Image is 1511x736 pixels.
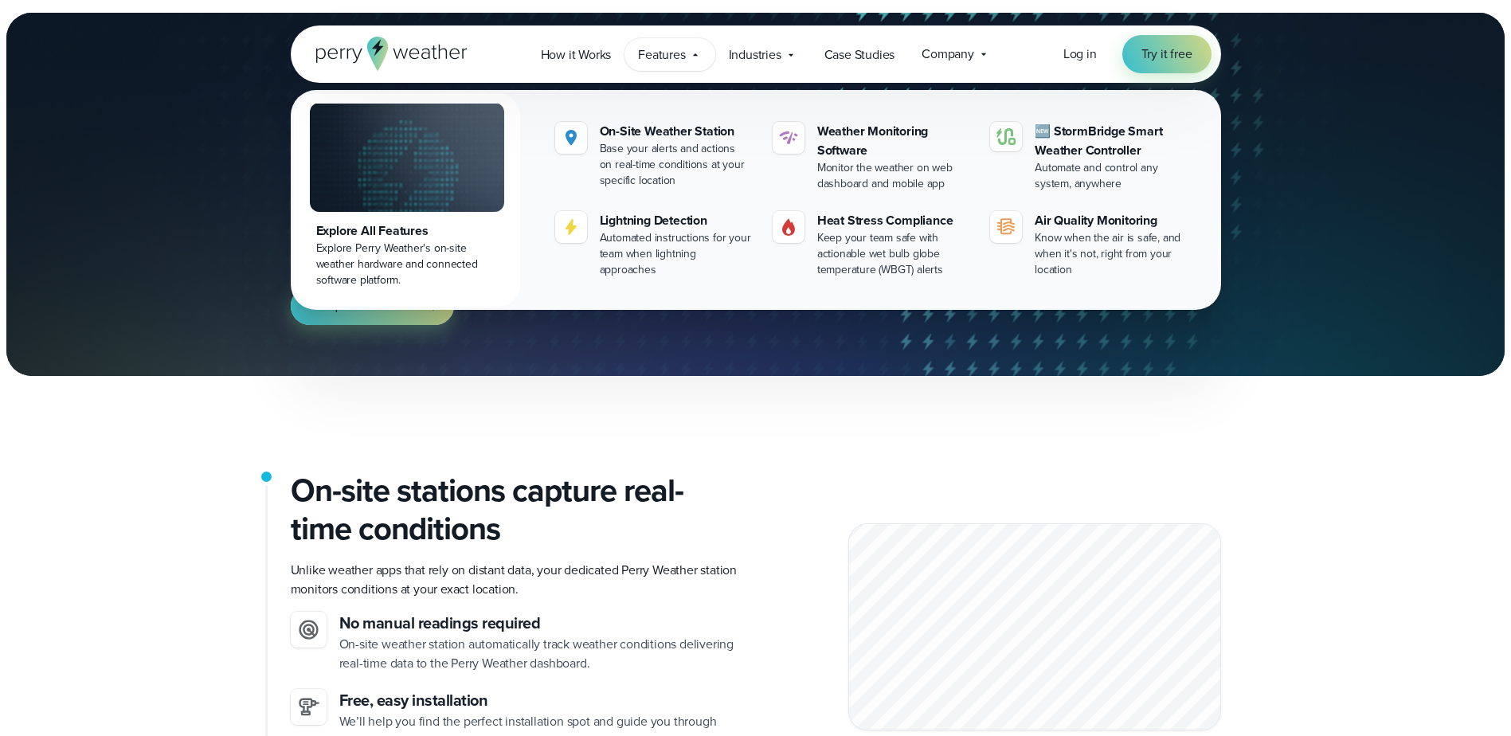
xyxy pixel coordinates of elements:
[779,217,798,237] img: perry weather heat
[996,217,1016,237] img: aqi-icon.svg
[291,561,743,599] p: Unlike weather apps that rely on distant data, your dedicated Perry Weather station monitors cond...
[1035,122,1188,160] div: 🆕 StormBridge Smart Weather Controller
[541,45,612,65] span: How it Works
[527,38,625,71] a: How it Works
[294,93,520,307] a: Explore All Features Explore Perry Weather's on-site weather hardware and connected software plat...
[984,205,1195,284] a: Air Quality Monitoring Know when the air is safe, and when it's not, right from your location
[291,287,455,325] a: Request more info
[600,141,754,189] div: Base your alerts and actions on real-time conditions at your specific location
[549,115,760,195] a: perry weather location On-Site Weather Station Base your alerts and actions on real-time conditio...
[339,635,743,673] p: On-site weather station automatically track weather conditions delivering real-time data to the P...
[779,128,798,147] img: software-icon.svg
[922,45,974,64] span: Company
[1141,45,1192,64] span: Try it free
[1035,230,1188,278] div: Know when the air is safe, and when it's not, right from your location
[600,230,754,278] div: Automated instructions for your team when lightning approaches
[600,211,754,230] div: Lightning Detection
[817,160,971,192] div: Monitor the weather on web dashboard and mobile app
[817,230,971,278] div: Keep your team safe with actionable wet bulb globe temperature (WBGT) alerts
[984,115,1195,198] a: 🆕 StormBridge Smart Weather Controller Automate and control any system, anywhere
[1063,45,1097,63] span: Log in
[339,689,743,712] h3: Free, easy installation
[316,221,498,241] div: Explore All Features
[600,122,754,141] div: On-Site Weather Station
[291,472,743,548] h2: On-site stations capture real-time conditions
[766,205,977,284] a: perry weather heat Heat Stress Compliance Keep your team safe with actionable wet bulb globe temp...
[638,45,685,65] span: Features
[1035,211,1188,230] div: Air Quality Monitoring
[562,128,581,147] img: perry weather location
[1063,45,1097,64] a: Log in
[766,115,977,198] a: Weather Monitoring Software Monitor the weather on web dashboard and mobile app
[729,45,781,65] span: Industries
[316,241,498,288] div: Explore Perry Weather's on-site weather hardware and connected software platform.
[1122,35,1212,73] a: Try it free
[817,211,971,230] div: Heat Stress Compliance
[549,205,760,284] a: Lightning Detection Automated instructions for your team when lightning approaches
[817,122,971,160] div: Weather Monitoring Software
[811,38,909,71] a: Case Studies
[562,217,581,237] img: lightning-icon.svg
[996,128,1016,145] img: stormbridge-icon-V6.svg
[824,45,895,65] span: Case Studies
[1035,160,1188,192] div: Automate and control any system, anywhere
[339,612,743,635] h3: No manual readings required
